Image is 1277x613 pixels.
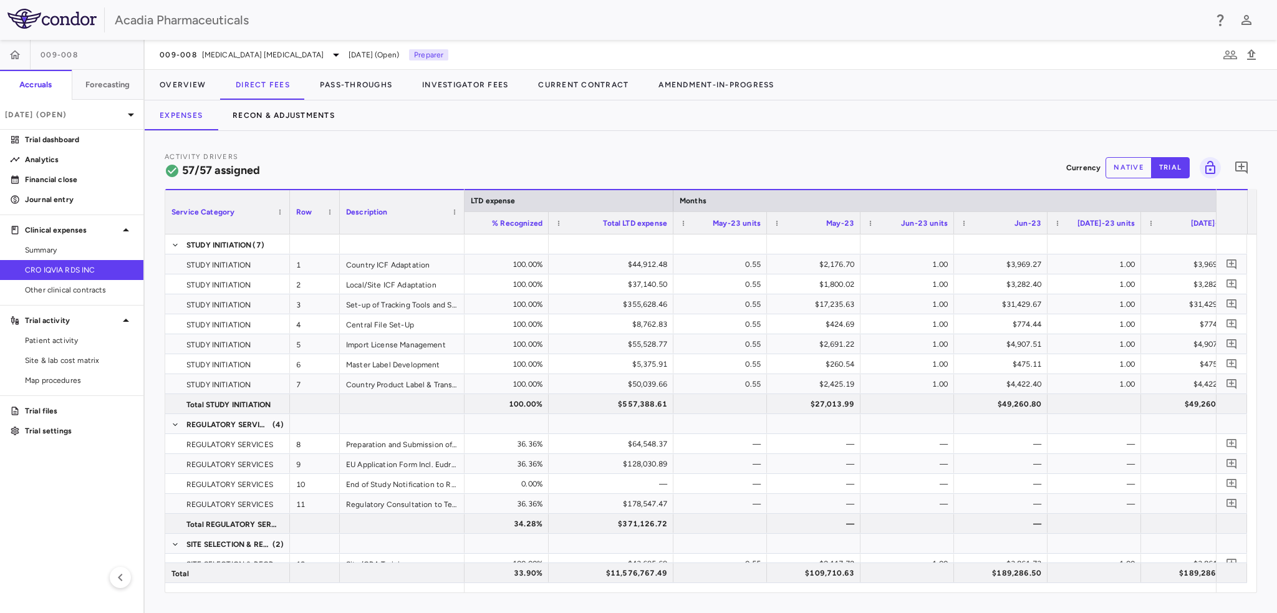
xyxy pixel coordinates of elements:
[115,11,1205,29] div: Acadia Pharmaceuticals
[965,514,1041,534] div: —
[492,219,542,228] span: % Recognized
[965,494,1041,514] div: —
[435,394,542,414] div: 100.00%
[435,314,542,334] div: 100.00%
[1059,374,1135,394] div: 1.00
[826,219,854,228] span: May-23
[186,335,251,355] span: STUDY INITIATION
[1059,434,1135,454] div: —
[25,224,118,236] p: Clinical expenses
[165,153,238,161] span: Activity Drivers
[1223,256,1240,273] button: Add comment
[1226,338,1238,350] svg: Add comment
[872,374,948,394] div: 1.00
[872,254,948,274] div: 1.00
[1195,157,1221,178] span: You do not have permission to lock or unlock grids
[409,49,448,60] p: Preparer
[1152,494,1228,514] div: —
[25,134,133,145] p: Trial dashboard
[1223,555,1240,572] button: Add comment
[340,494,465,513] div: Regulatory Consultation to Team - Startup & Maintenance
[685,374,761,394] div: 0.55
[560,494,667,514] div: $178,547.47
[186,295,251,315] span: STUDY INITIATION
[218,100,350,130] button: Recon & Adjustments
[186,375,251,395] span: STUDY INITIATION
[1152,314,1228,334] div: $774.44
[965,563,1041,583] div: $189,286.50
[560,474,667,494] div: —
[778,374,854,394] div: $2,425.19
[685,334,761,354] div: 0.55
[186,235,251,255] span: STUDY INITIATION
[560,374,667,394] div: $50,039.66
[1059,474,1135,494] div: —
[435,494,542,514] div: 36.36%
[685,494,761,514] div: —
[1152,394,1228,414] div: $49,260.80
[407,70,523,100] button: Investigator Fees
[901,219,948,228] span: Jun-23 units
[965,274,1041,294] div: $3,282.40
[186,415,271,435] span: REGULATORY SERVICES
[872,274,948,294] div: 1.00
[778,254,854,274] div: $2,176.70
[1066,162,1101,173] p: Currency
[290,274,340,294] div: 2
[872,434,948,454] div: —
[1191,219,1228,228] span: [DATE]-23
[471,196,516,205] span: LTD expense
[713,219,761,228] span: May-23 units
[435,514,542,534] div: 34.28%
[290,334,340,354] div: 5
[290,374,340,393] div: 7
[1014,219,1041,228] span: Jun-23
[435,254,542,274] div: 100.00%
[603,219,667,228] span: Total LTD expense
[186,255,251,275] span: STUDY INITIATION
[778,354,854,374] div: $260.54
[560,434,667,454] div: $64,548.37
[1223,495,1240,512] button: Add comment
[560,294,667,314] div: $355,628.46
[171,208,234,216] span: Service Category
[1152,514,1228,534] div: —
[290,474,340,493] div: 10
[872,354,948,374] div: 1.00
[290,254,340,274] div: 1
[1226,438,1238,450] svg: Add comment
[346,208,388,216] span: Description
[435,374,542,394] div: 100.00%
[340,334,465,354] div: Import License Management
[872,494,948,514] div: —
[1226,458,1238,470] svg: Add comment
[685,294,761,314] div: 0.55
[778,294,854,314] div: $17,235.63
[145,70,221,100] button: Overview
[1226,258,1238,270] svg: Add comment
[186,554,282,574] span: SITE SELECTION & RECRUITMENT
[560,254,667,274] div: $44,912.48
[1223,435,1240,452] button: Add comment
[1152,354,1228,374] div: $475.11
[290,554,340,573] div: 12
[560,394,667,414] div: $557,388.61
[872,294,948,314] div: 1.00
[435,274,542,294] div: 100.00%
[1152,254,1228,274] div: $3,969.27
[340,294,465,314] div: Set-up of Tracking Tools and Study Manuals
[296,208,312,216] span: Row
[778,514,854,534] div: —
[1152,434,1228,454] div: —
[560,454,667,474] div: $128,030.89
[25,194,133,205] p: Journal entry
[41,50,78,60] span: 009-008
[253,235,264,255] span: (7)
[186,534,271,554] span: SITE SELECTION & RECRUITMENT
[778,334,854,354] div: $2,691.22
[435,474,542,494] div: 0.00%
[560,314,667,334] div: $8,762.83
[340,554,465,573] div: Site/CRA Training
[290,434,340,453] div: 8
[435,563,542,583] div: 33.90%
